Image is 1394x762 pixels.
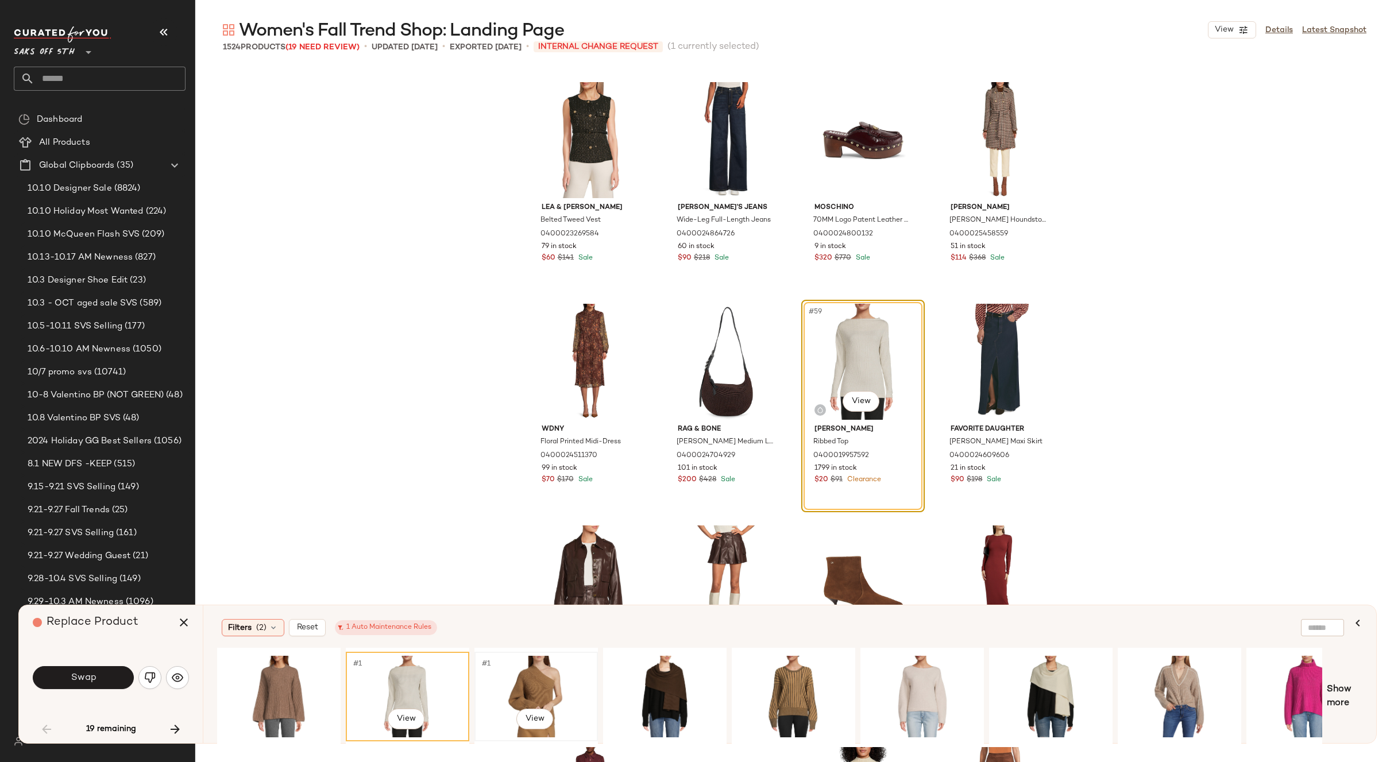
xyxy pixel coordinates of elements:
[28,320,122,333] span: 10.5-10.11 SVS Selling
[47,616,138,628] span: Replace Product
[28,527,114,540] span: 9.21-9.27 SVS Selling
[140,228,164,241] span: (209)
[805,82,921,198] img: 0400024800132_BORDEAUX
[805,304,921,420] img: 0400019957592_OATMEAL
[481,658,493,670] span: #1
[39,136,90,149] span: All Products
[172,672,183,683] img: svg%3e
[14,26,111,42] img: cfy_white_logo.C9jOOHJF.svg
[14,39,75,60] span: Saks OFF 5TH
[967,475,982,485] span: $198
[144,205,167,218] span: (224)
[678,242,715,252] span: 60 in stock
[678,475,697,485] span: $200
[699,475,716,485] span: $428
[677,437,774,447] span: [PERSON_NAME] Medium Leather Hobo Bag
[540,451,597,461] span: 0400024511370
[28,228,140,241] span: 10.10 McQueen Flash SVS
[28,182,112,195] span: 10.10 Designer Sale
[121,412,140,425] span: (48)
[808,306,824,318] span: #59
[805,525,921,641] img: 0400021433083_ESPRESSO
[576,476,593,483] span: Sale
[949,229,1008,239] span: 0400025458559
[843,391,879,412] button: View
[289,619,326,636] button: Reset
[33,666,134,689] button: Swap
[813,437,848,447] span: Ribbed Top
[558,253,574,264] span: $141
[854,254,870,262] span: Sale
[164,389,183,402] span: (48)
[516,709,553,729] button: View
[350,656,465,737] img: 0400019957592_OATMEAL
[532,304,648,420] img: 0400024511370_BROWNMULTI
[28,366,92,379] span: 10/7 promo svs
[813,451,869,461] span: 0400019957592
[450,41,522,53] p: Exported [DATE]
[534,41,663,52] span: INTERNAL CHANGE REQUEST
[607,656,723,737] img: 0400020045092
[712,254,729,262] span: Sale
[951,242,986,252] span: 51 in stock
[110,504,128,517] span: (25)
[542,424,639,435] span: Wdny
[951,463,986,474] span: 21 in stock
[969,253,986,264] span: $368
[669,525,784,641] img: 0400024549982_BROWN
[396,714,415,724] span: View
[677,215,771,226] span: Wide-Leg Full-Length Jeans
[576,254,593,262] span: Sale
[364,40,367,54] span: •
[228,622,252,634] span: Filters
[86,724,136,734] span: 19 remaining
[719,476,735,483] span: Sale
[993,656,1109,737] img: 0400019577588
[524,714,544,724] span: View
[941,525,1057,641] img: 0400022966680_CHIANTI
[28,274,128,287] span: 10.3 Designer Shoe Edit
[678,203,775,213] span: [PERSON_NAME]'s Jeans
[28,458,111,471] span: 8.1 NEW DFS -KEEP
[372,41,438,53] p: updated [DATE]
[123,595,153,609] span: (1096)
[130,550,148,563] span: (21)
[112,182,141,195] span: (8824)
[678,463,717,474] span: 101 in stock
[949,451,1009,461] span: 0400024609606
[736,656,851,737] img: 0400021949687_TRUFFLE
[677,451,735,461] span: 0400024704929
[542,253,555,264] span: $60
[540,215,601,226] span: Belted Tweed Vest
[133,251,156,264] span: (827)
[677,229,735,239] span: 0400024864726
[341,622,431,633] div: 1 Auto Maintenance Rules
[1327,683,1362,710] span: Show more
[114,527,137,540] span: (161)
[239,20,564,42] span: Women's Fall Trend Shop: Landing Page
[28,412,121,425] span: 10.8 Valentino BP SVS
[526,40,529,54] span: •
[988,254,1005,262] span: Sale
[152,435,182,448] span: (1056)
[678,424,775,435] span: rag & bone
[835,253,851,264] span: $770
[542,242,577,252] span: 79 in stock
[117,573,141,586] span: (149)
[814,242,846,252] span: 9 in stock
[28,573,117,586] span: 9.28-10.4 SVS Selling
[111,458,135,471] span: (515)
[442,40,445,54] span: •
[223,41,360,53] div: Products
[540,437,621,447] span: Floral Printed Midi-Dress
[678,253,692,264] span: $90
[669,304,784,420] img: 0400024704929_ESPRESSO
[941,82,1057,198] img: 0400025458559_AUTUMNTWEED
[130,343,161,356] span: (1050)
[28,251,133,264] span: 10.13-10.17 AM Newness
[352,658,364,670] span: #1
[951,203,1048,213] span: [PERSON_NAME]
[814,203,912,213] span: Moschino
[128,274,146,287] span: (23)
[669,82,784,198] img: 0400024864726_SUFFERAGETTE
